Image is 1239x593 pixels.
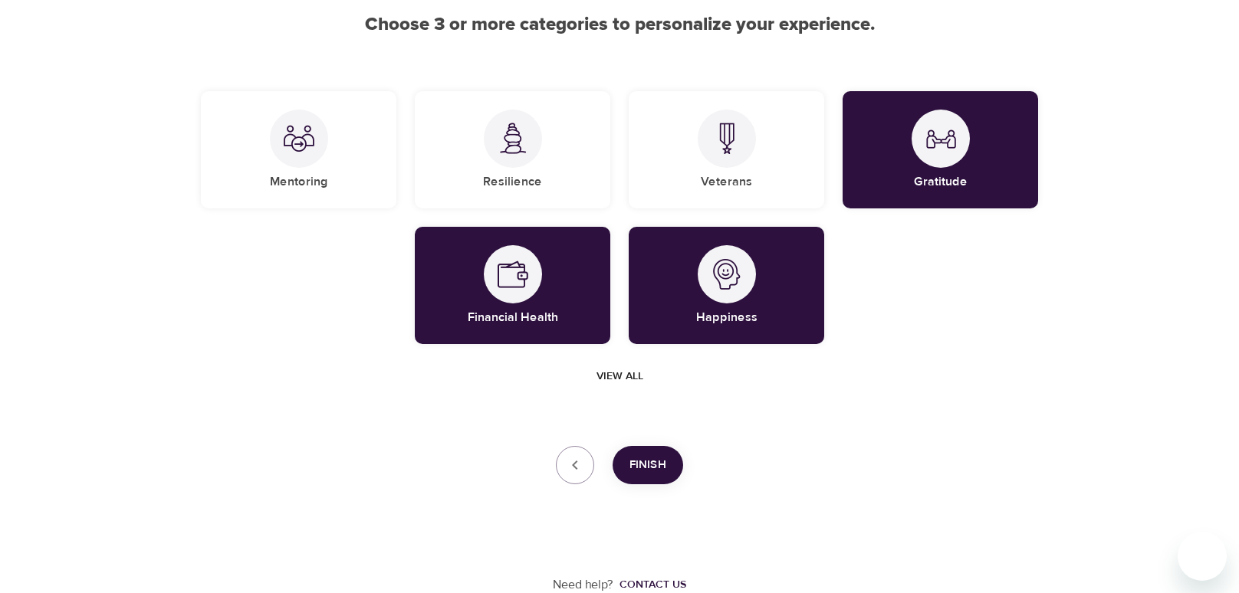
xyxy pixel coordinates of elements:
div: HappinessHappiness [629,227,824,344]
h5: Veterans [701,174,752,190]
span: View all [596,367,643,386]
h5: Happiness [696,310,758,326]
h5: Resilience [483,174,542,190]
div: Financial HealthFinancial Health [415,227,610,344]
img: Mentoring [284,123,314,154]
button: View all [590,362,649,391]
h5: Gratitude [914,174,968,190]
div: GratitudeGratitude [843,91,1038,208]
div: Contact us [619,577,686,592]
h5: Financial Health [468,310,558,326]
div: VeteransVeterans [629,91,824,208]
span: Finish [629,455,666,475]
img: Gratitude [925,123,956,154]
iframe: Button to launch messaging window [1178,532,1227,581]
a: Contact us [613,577,686,592]
h2: Choose 3 or more categories to personalize your experience. [201,14,1038,36]
img: Veterans [712,123,742,154]
div: MentoringMentoring [201,91,396,208]
img: Financial Health [498,259,528,290]
img: Resilience [498,123,528,154]
button: Finish [613,446,683,484]
img: Happiness [712,259,742,290]
h5: Mentoring [270,174,328,190]
div: ResilienceResilience [415,91,610,208]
